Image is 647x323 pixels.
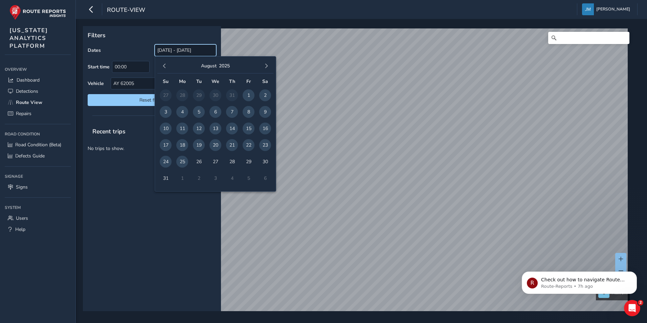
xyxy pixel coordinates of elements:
[160,139,172,151] span: 17
[259,89,271,101] span: 2
[582,3,632,15] button: [PERSON_NAME]
[88,47,101,53] label: Dates
[219,63,230,69] button: 2025
[246,78,251,85] span: Fr
[85,28,628,319] canvas: Map
[15,226,25,233] span: Help
[259,106,271,118] span: 9
[229,78,235,85] span: Th
[9,26,48,50] span: [US_STATE] ANALYTICS PLATFORM
[209,156,221,168] span: 27
[259,156,271,168] span: 30
[16,88,38,94] span: Detections
[548,32,629,44] input: Search
[226,156,238,168] span: 28
[176,106,188,118] span: 4
[88,64,110,70] label: Start time
[5,181,71,193] a: Signs
[596,3,630,15] span: [PERSON_NAME]
[226,123,238,134] span: 14
[9,5,66,20] img: rr logo
[88,80,104,87] label: Vehicle
[16,215,28,221] span: Users
[88,123,130,140] span: Recent trips
[209,123,221,134] span: 13
[176,123,188,134] span: 11
[15,153,45,159] span: Defects Guide
[88,94,216,106] button: Reset filters
[107,6,145,15] span: route-view
[259,139,271,151] span: 23
[243,89,254,101] span: 1
[16,99,42,106] span: Route View
[160,156,172,168] span: 24
[209,139,221,151] span: 20
[209,106,221,118] span: 6
[17,77,40,83] span: Dashboard
[163,78,169,85] span: Su
[5,108,71,119] a: Repairs
[111,78,205,89] div: AY 62005
[176,139,188,151] span: 18
[243,106,254,118] span: 8
[176,156,188,168] span: 25
[243,139,254,151] span: 22
[512,257,647,305] iframe: Intercom notifications message
[160,106,172,118] span: 3
[193,106,205,118] span: 5
[193,123,205,134] span: 12
[5,150,71,161] a: Defects Guide
[83,140,221,157] p: No trips to show.
[243,156,254,168] span: 29
[88,31,216,40] p: Filters
[16,110,31,117] span: Repairs
[15,142,61,148] span: Road Condition (Beta)
[160,172,172,184] span: 31
[5,139,71,150] a: Road Condition (Beta)
[211,78,219,85] span: We
[16,184,28,190] span: Signs
[624,300,640,316] iframe: Intercom live chat
[196,78,202,85] span: Tu
[226,106,238,118] span: 7
[5,224,71,235] a: Help
[5,171,71,181] div: Signage
[179,78,186,85] span: Mo
[201,63,217,69] button: August
[193,156,205,168] span: 26
[638,300,643,305] span: 2
[5,97,71,108] a: Route View
[226,139,238,151] span: 21
[5,202,71,213] div: System
[193,139,205,151] span: 19
[160,123,172,134] span: 10
[262,78,268,85] span: Sa
[582,3,594,15] img: diamond-layout
[5,74,71,86] a: Dashboard
[93,97,211,103] span: Reset filters
[5,64,71,74] div: Overview
[243,123,254,134] span: 15
[259,123,271,134] span: 16
[5,213,71,224] a: Users
[5,129,71,139] div: Road Condition
[5,86,71,97] a: Detections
